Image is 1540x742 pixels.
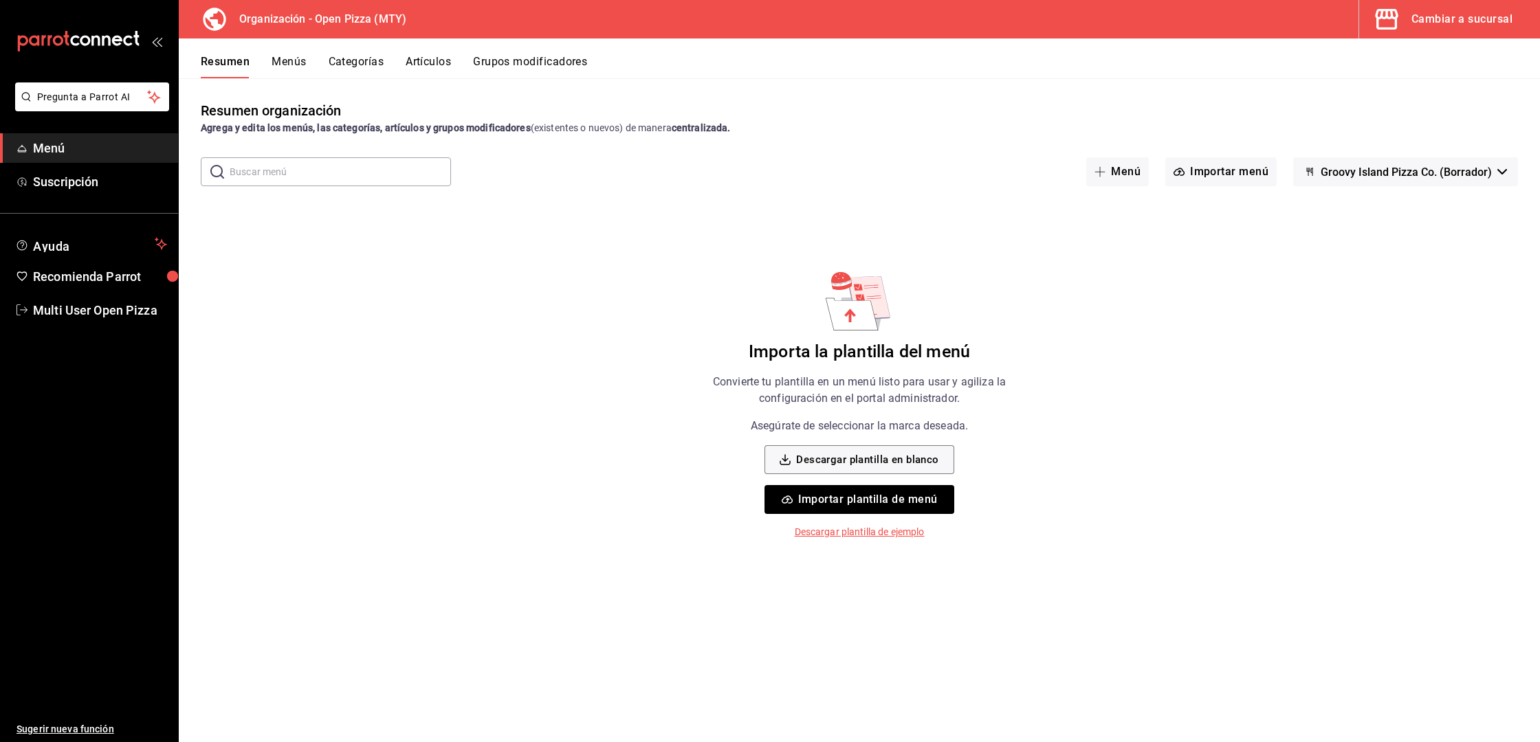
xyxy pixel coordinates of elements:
p: Descargar plantilla de ejemplo [795,525,925,539]
h6: Importa la plantilla del menú [749,341,970,363]
div: Resumen organización [201,100,342,121]
button: open_drawer_menu [151,36,162,47]
p: Convierte tu plantilla en un menú listo para usar y agiliza la configuración en el portal adminis... [686,374,1033,407]
span: Suscripción [33,172,167,191]
span: Groovy Island Pizza Co. (Borrador) [1321,166,1492,179]
div: (existentes o nuevos) de manera [201,121,1518,135]
a: Pregunta a Parrot AI [10,100,169,114]
button: Menú [1086,157,1149,186]
button: Importar plantilla de menú [764,485,954,514]
button: Groovy Island Pizza Co. (Borrador) [1293,157,1518,186]
p: Asegúrate de seleccionar la marca deseada. [751,418,968,434]
button: Importar menú [1165,157,1277,186]
button: Artículos [406,55,451,78]
h3: Organización - Open Pizza (MTY) [228,11,406,27]
span: Multi User Open Pizza [33,301,167,319]
button: Grupos modificadores [473,55,587,78]
button: Resumen [201,55,250,78]
span: Sugerir nueva función [16,722,167,737]
button: Categorías [329,55,384,78]
div: Cambiar a sucursal [1411,10,1512,29]
strong: Agrega y edita los menús, las categorías, artículos y grupos modificadores [201,122,531,133]
button: Pregunta a Parrot AI [15,82,169,111]
span: Pregunta a Parrot AI [37,90,148,104]
input: Buscar menú [230,158,451,185]
button: Descargar plantilla en blanco [764,445,954,474]
span: Ayuda [33,236,149,252]
strong: centralizada. [672,122,731,133]
button: Menús [272,55,306,78]
span: Menú [33,139,167,157]
div: navigation tabs [201,55,1540,78]
span: Recomienda Parrot [33,267,167,286]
